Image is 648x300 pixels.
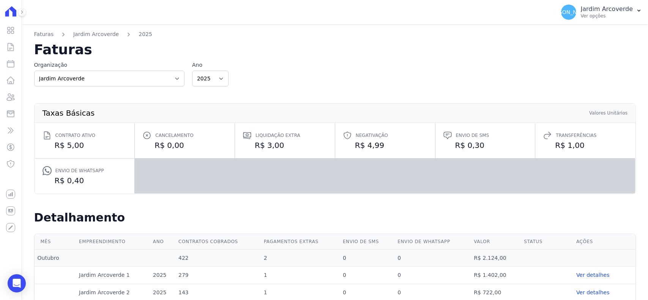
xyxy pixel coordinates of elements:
[243,140,327,151] dd: R$ 3,00
[139,30,152,38] a: 2025
[76,234,150,250] th: Empreendimento
[34,43,636,57] h2: Faturas
[55,167,104,174] span: Envio de Whatsapp
[394,250,471,267] td: 0
[261,250,340,267] td: 2
[55,132,95,139] span: Contrato ativo
[8,274,26,292] div: Open Intercom Messenger
[175,234,261,250] th: Contratos cobrados
[34,61,184,69] label: Organização
[261,267,340,284] td: 1
[73,30,119,38] a: Jardim Arcoverde
[576,289,632,297] a: Ver detalhes
[192,61,229,69] label: Ano
[555,2,648,23] button: [PERSON_NAME] Jardim Arcoverde Ver opções
[546,9,590,15] span: [PERSON_NAME]
[175,250,261,267] td: 422
[581,13,633,19] p: Ver opções
[471,267,521,284] td: R$ 1.402,00
[456,132,489,139] span: Envio de SMS
[150,267,175,284] td: 2025
[471,234,521,250] th: Valor
[34,30,54,38] a: Faturas
[394,234,471,250] th: Envio de Whatsapp
[340,234,394,250] th: Envio de SMS
[443,140,528,151] dd: R$ 0,30
[556,132,596,139] span: Transferências
[589,110,628,116] th: Valores Unitários
[576,271,632,279] a: Ver detalhes
[34,211,636,225] h2: Detalhamento
[35,234,76,250] th: Mês
[35,250,76,267] td: Outubro
[543,140,628,151] dd: R$ 1,00
[581,5,633,13] p: Jardim Arcoverde
[340,250,394,267] td: 0
[175,267,261,284] td: 279
[394,267,471,284] td: 0
[43,175,127,186] dd: R$ 0,40
[471,250,521,267] td: R$ 2.124,00
[261,234,340,250] th: Pagamentos extras
[142,140,227,151] dd: R$ 0,00
[34,30,636,43] nav: Breadcrumb
[43,140,127,151] dd: R$ 5,00
[150,234,175,250] th: Ano
[42,110,95,116] th: Taxas Básicas
[356,132,388,139] span: Negativação
[521,234,573,250] th: Status
[255,132,300,139] span: Liquidação extra
[340,267,394,284] td: 0
[343,140,427,151] dd: R$ 4,99
[155,132,193,139] span: Cancelamento
[573,234,635,250] th: Ações
[76,267,150,284] td: Jardim Arcoverde 1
